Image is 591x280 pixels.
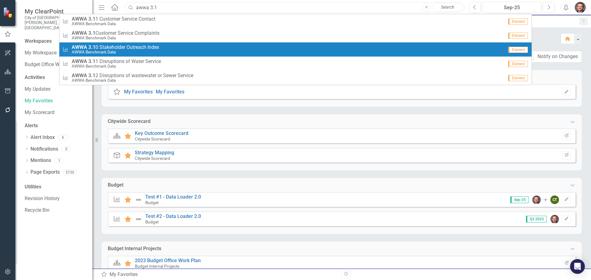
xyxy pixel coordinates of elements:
[482,2,541,13] button: Sep-25
[562,88,571,96] button: Set Home Page
[526,216,547,223] span: Q3 2025
[63,170,77,175] div: 5730
[88,16,95,22] strong: 3.1
[25,109,86,116] a: My Scorecard
[124,89,153,95] a: My Favorites
[88,58,95,64] strong: 3.1
[484,4,539,11] div: Sep-25
[3,7,14,18] img: ClearPoint Strategy
[30,169,60,176] a: Page Exports
[72,59,161,64] span: 1 Disruptions of Water Service
[25,195,86,202] a: Revision History
[508,18,528,25] span: Element
[59,57,532,71] a: 3.11 Disruptions of Water ServiceAWWA Benchmark DataElement
[72,78,193,83] small: AWWA Benchmark Data
[25,122,86,129] div: Alerts
[59,71,532,85] a: 3.12 Disruptions of wastewater or Sewer ServiceAWWA Benchmark DataElement
[61,146,71,152] div: 0
[575,2,586,13] img: Lawrence Pollack
[508,61,528,67] span: Element
[135,258,201,263] a: 2023 Budget Office Work Plan
[59,42,532,57] a: 3.10 Stakeholder Outreach IndexAWWA Benchmark DataElement
[25,86,86,93] a: My Updates
[58,135,68,140] div: 6
[30,134,55,141] a: Alert Inbox
[101,271,337,278] div: My Favorites
[108,245,161,252] div: Budget Internal Projects
[550,195,559,204] div: CT
[156,89,184,95] a: My Favorites
[135,215,142,223] img: Not Defined
[25,61,86,68] a: Budget Office Workspace
[537,53,578,60] div: Notify on Changes
[135,156,170,161] small: Citywide Scorecard
[135,196,142,203] img: Not Defined
[108,118,151,125] div: Citywide Scorecard
[59,14,532,28] a: 3.11 Customer Service ContactAWWA Benchmark DataElement
[25,207,86,214] a: Recycle Bin
[508,47,528,53] span: Element
[88,30,95,36] strong: 3.1
[72,22,155,26] small: AWWA Benchmark Data
[550,215,559,223] img: Lawrence Pollack
[88,44,95,50] strong: 3.1
[532,195,541,204] img: Lawrence Pollack
[72,30,159,36] span: Customer Service Complaints
[25,38,52,45] div: Workspaces
[30,157,51,164] a: Mentions
[508,33,528,39] span: Element
[72,64,161,69] small: AWWA Benchmark Data
[125,2,464,13] input: Search ClearPoint...
[72,50,159,54] small: AWWA Benchmark Data
[72,73,193,78] span: 2 Disruptions of wastewater or Sewer Service
[25,8,86,15] span: My ClearPoint
[135,150,174,156] a: Strategy Mapping
[145,194,201,200] a: Test #1 - Data Loader 2.0
[72,36,159,40] small: AWWA Benchmark Data
[108,182,123,189] div: Budget
[145,219,159,224] small: Budget
[135,264,179,269] small: Budget Internal Projects
[135,136,170,141] small: Citywide Scorecard
[135,130,188,136] a: Key Outcome Scorecard
[508,75,528,81] span: Element
[145,200,159,205] small: Budget
[25,74,86,81] div: Activities
[510,196,529,203] span: Sep-25
[25,183,86,191] div: Utilities
[88,73,95,78] strong: 3.1
[25,97,86,105] a: My Favorites
[72,16,155,22] span: 1 Customer Service Contact
[72,45,159,50] span: 0 Stakeholder Outreach Index
[59,28,532,42] a: 3.1Customer Service ComplaintsAWWA Benchmark DataElement
[54,158,64,163] div: 1
[570,259,585,274] div: Open Intercom Messenger
[30,146,58,153] a: Notifications
[25,49,86,57] a: My Workspace
[145,213,201,219] a: Test #2 - Data Loader 2.0
[25,15,86,30] small: City of [GEOGRAPHIC_DATA][PERSON_NAME], [GEOGRAPHIC_DATA]
[432,3,463,12] a: Search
